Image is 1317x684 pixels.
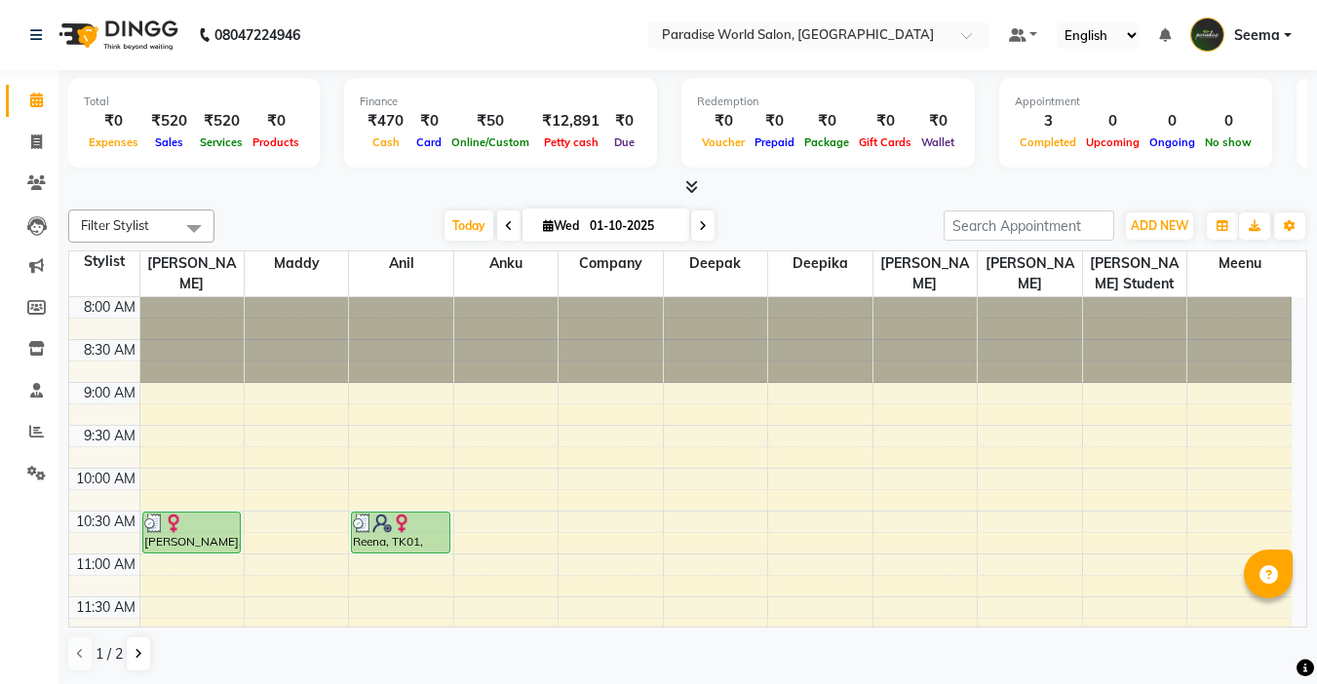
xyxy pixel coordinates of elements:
[445,210,493,241] span: Today
[1083,251,1186,296] span: [PERSON_NAME] student
[697,110,750,133] div: ₹0
[538,218,584,233] span: Wed
[559,251,662,276] span: company
[1200,110,1257,133] div: 0
[411,110,446,133] div: ₹0
[873,251,977,296] span: [PERSON_NAME]
[368,135,405,149] span: Cash
[609,135,639,149] span: Due
[248,135,304,149] span: Products
[248,110,304,133] div: ₹0
[1200,135,1257,149] span: No show
[799,110,854,133] div: ₹0
[84,110,143,133] div: ₹0
[143,513,241,552] div: [PERSON_NAME], TK02, 10:30 AM-11:00 AM, Threading - Eye Brow (₹50)
[1144,135,1200,149] span: Ongoing
[72,597,139,618] div: 11:30 AM
[607,110,641,133] div: ₹0
[1015,110,1081,133] div: 3
[80,383,139,403] div: 9:00 AM
[80,426,139,446] div: 9:30 AM
[352,513,449,552] div: Reena, TK01, 10:30 AM-11:00 AM, Hair Cut With Wash -Women (₹400)
[916,110,959,133] div: ₹0
[72,554,139,575] div: 11:00 AM
[539,135,603,149] span: Petty cash
[944,210,1114,241] input: Search Appointment
[96,644,123,665] span: 1 / 2
[584,211,681,241] input: 2025-10-01
[1126,212,1193,240] button: ADD NEW
[1081,135,1144,149] span: Upcoming
[799,135,854,149] span: Package
[750,135,799,149] span: Prepaid
[360,94,641,110] div: Finance
[195,110,248,133] div: ₹520
[978,251,1081,296] span: [PERSON_NAME]
[195,135,248,149] span: Services
[854,110,916,133] div: ₹0
[854,135,916,149] span: Gift Cards
[80,340,139,361] div: 8:30 AM
[84,94,304,110] div: Total
[750,110,799,133] div: ₹0
[140,251,244,296] span: [PERSON_NAME]
[664,251,767,276] span: Deepak
[1187,251,1292,276] span: Meenu
[697,135,750,149] span: Voucher
[1015,135,1081,149] span: Completed
[454,251,558,276] span: anku
[1015,94,1257,110] div: Appointment
[50,8,183,62] img: logo
[1190,18,1224,52] img: Seema
[72,512,139,532] div: 10:30 AM
[69,251,139,272] div: Stylist
[360,110,411,133] div: ₹470
[349,251,452,276] span: Anil
[143,110,195,133] div: ₹520
[84,135,143,149] span: Expenses
[411,135,446,149] span: Card
[1144,110,1200,133] div: 0
[1234,25,1280,46] span: Seema
[1131,218,1188,233] span: ADD NEW
[916,135,959,149] span: Wallet
[446,135,534,149] span: Online/Custom
[697,94,959,110] div: Redemption
[81,217,149,233] span: Filter Stylist
[72,469,139,489] div: 10:00 AM
[534,110,607,133] div: ₹12,891
[80,297,139,318] div: 8:00 AM
[214,8,300,62] b: 08047224946
[768,251,872,276] span: Deepika
[245,251,348,276] span: Maddy
[1081,110,1144,133] div: 0
[150,135,188,149] span: Sales
[446,110,534,133] div: ₹50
